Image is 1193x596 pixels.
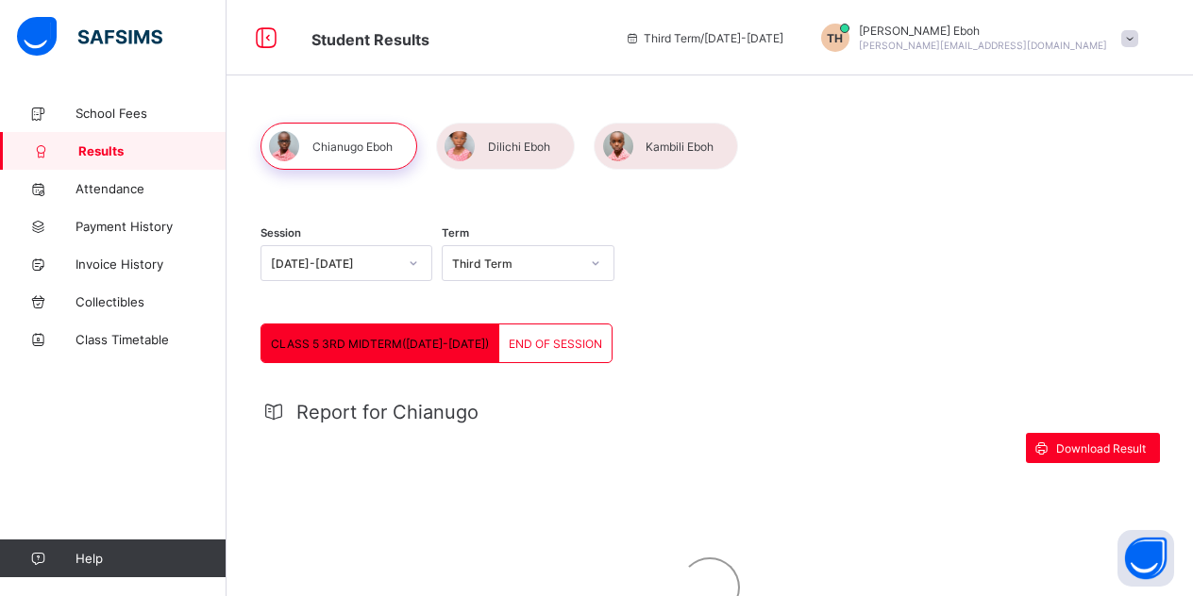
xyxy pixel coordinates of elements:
span: [PERSON_NAME] Eboh [859,24,1107,38]
span: Class Timetable [76,332,227,347]
span: Invoice History [76,257,227,272]
img: safsims [17,17,162,57]
span: Help [76,551,226,566]
span: School Fees [76,106,227,121]
div: ThomasEboh [802,24,1148,52]
span: Report for Chianugo [296,401,479,423]
button: Open asap [1117,530,1174,587]
span: Payment History [76,219,227,234]
span: Collectibles [76,294,227,309]
span: Attendance [76,181,227,196]
span: CLASS 5 3RD MIDTERM([DATE]-[DATE]) [271,337,489,351]
span: Term [442,226,469,240]
div: [DATE]-[DATE] [271,257,397,271]
span: session/term information [625,31,783,45]
span: TH [827,31,843,45]
span: Session [260,226,301,240]
span: Results [78,143,227,158]
span: [PERSON_NAME][EMAIL_ADDRESS][DOMAIN_NAME] [859,40,1107,51]
span: Student Results [311,30,429,49]
div: Third Term [452,257,579,271]
span: Download Result [1056,441,1146,455]
span: END OF SESSION [509,337,602,351]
